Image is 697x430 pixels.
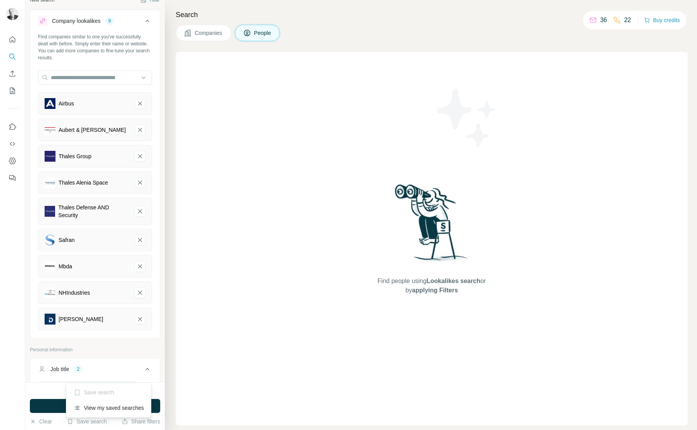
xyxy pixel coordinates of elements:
div: Thales Alenia Space [59,179,108,187]
span: Find people using or by [370,276,494,295]
button: My lists [6,84,19,98]
img: Airbus-logo [45,98,55,109]
div: Save search [68,385,150,400]
div: Aubert & [PERSON_NAME] [59,126,126,134]
button: Use Surfe on LinkedIn [6,120,19,134]
div: Mbda [59,262,72,270]
img: Avatar [6,8,19,20]
button: Feedback [6,171,19,185]
button: NHIndustries-remove-button [135,287,145,298]
img: Daher-logo [45,314,55,325]
span: Companies [195,29,223,37]
button: Daher-remove-button [135,314,145,325]
button: Mbda-remove-button [135,261,145,272]
button: Dashboard [6,154,19,168]
div: Find companies similar to one you've successfully dealt with before. Simply enter their name or w... [38,33,152,61]
button: Search [6,50,19,64]
img: Thales Alenia Space-logo [45,177,55,188]
img: Surfe Illustration - Stars [432,83,502,153]
button: Run search [30,399,160,413]
p: 22 [624,16,631,25]
div: Thales Group [59,152,92,160]
button: Job title2 [30,360,160,382]
img: Thales Group-logo [45,151,55,162]
button: Quick start [6,33,19,47]
img: Surfe Illustration - Woman searching with binoculars [391,182,472,269]
button: Company lookalikes9 [30,12,160,33]
div: Company lookalikes [52,17,100,25]
div: [PERSON_NAME] [59,315,103,323]
div: Airbus [59,100,74,107]
button: Clear [30,418,52,425]
div: 2 [74,366,83,373]
button: Aubert & Duval-remove-button [135,124,145,135]
img: Mbda-logo [45,261,55,272]
button: Thales Defense AND Security-remove-button [135,206,145,217]
img: Thales Defense AND Security-logo [45,206,55,216]
button: Thales Group-remove-button [135,151,145,162]
button: Save search [67,418,107,425]
button: Thales Alenia Space-remove-button [135,177,145,188]
img: NHIndustries-logo [45,287,55,298]
img: Aubert & Duval-logo [45,124,55,135]
button: Buy credits [644,15,680,26]
button: Enrich CSV [6,67,19,81]
button: Airbus-remove-button [135,98,145,109]
p: Personal information [30,346,160,353]
div: View my saved searches [68,400,150,416]
button: Use Surfe API [6,137,19,151]
span: applying Filters [412,287,458,294]
img: Safran-logo [45,235,55,245]
button: Share filters [122,418,160,425]
h4: Search [176,9,688,20]
div: Job title [50,365,69,373]
button: Safran-remove-button [135,235,145,245]
div: Thales Defense AND Security [58,204,128,219]
div: 9 [105,17,114,24]
p: 36 [600,16,607,25]
div: NHIndustries [59,289,90,297]
span: Lookalikes search [427,278,481,284]
div: Safran [59,236,74,244]
span: People [254,29,272,37]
